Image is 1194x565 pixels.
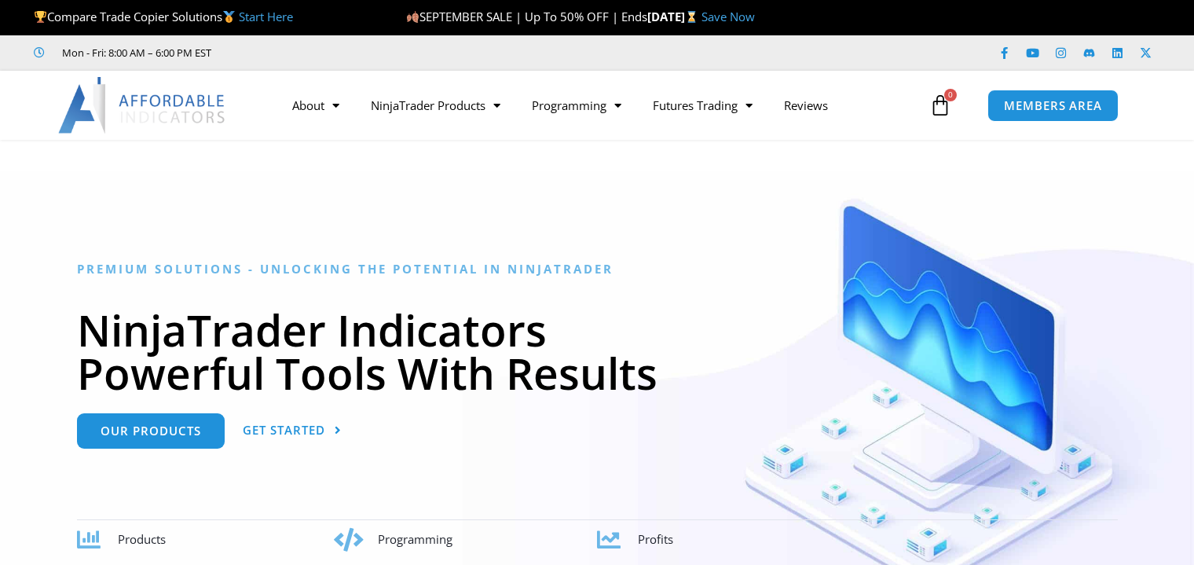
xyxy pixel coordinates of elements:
span: Programming [378,531,452,547]
a: About [277,87,355,123]
nav: Menu [277,87,926,123]
span: 0 [944,89,957,101]
span: Our Products [101,425,201,437]
span: SEPTEMBER SALE | Up To 50% OFF | Ends [406,9,647,24]
img: 🥇 [223,11,235,23]
span: Get Started [243,424,325,436]
img: ⌛ [686,11,698,23]
img: LogoAI | Affordable Indicators – NinjaTrader [58,77,227,134]
img: 🏆 [35,11,46,23]
a: NinjaTrader Products [355,87,516,123]
a: Start Here [239,9,293,24]
h1: NinjaTrader Indicators Powerful Tools With Results [77,308,1118,394]
a: Futures Trading [637,87,768,123]
iframe: Customer reviews powered by Trustpilot [233,45,469,61]
a: MEMBERS AREA [987,90,1119,122]
span: MEMBERS AREA [1004,100,1102,112]
a: Programming [516,87,637,123]
span: Profits [638,531,673,547]
a: Save Now [701,9,755,24]
a: Get Started [243,413,342,449]
a: Reviews [768,87,844,123]
span: Products [118,531,166,547]
a: 0 [906,83,975,128]
span: Mon - Fri: 8:00 AM – 6:00 PM EST [58,43,211,62]
img: 🍂 [407,11,419,23]
strong: [DATE] [647,9,701,24]
a: Our Products [77,413,225,449]
h6: Premium Solutions - Unlocking the Potential in NinjaTrader [77,262,1118,277]
span: Compare Trade Copier Solutions [34,9,293,24]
